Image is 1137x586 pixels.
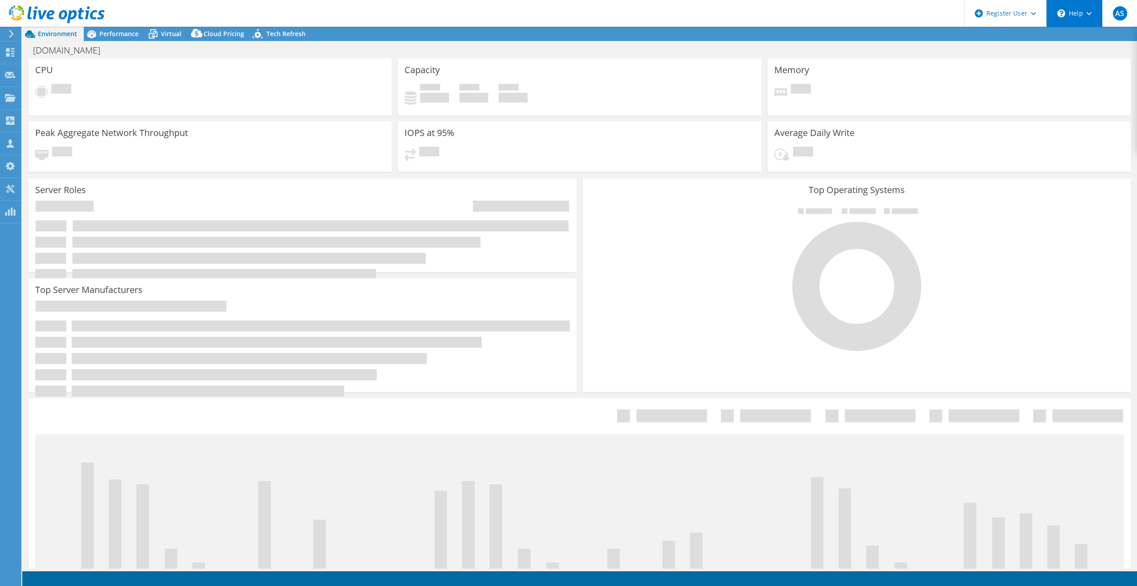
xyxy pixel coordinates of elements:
span: Pending [791,84,811,96]
h1: [DOMAIN_NAME] [29,45,114,55]
span: Pending [793,147,813,159]
span: Virtual [161,29,181,38]
span: Cloud Pricing [204,29,244,38]
span: Pending [419,147,439,159]
svg: \n [1057,9,1065,17]
h3: Top Server Manufacturers [35,285,143,295]
h3: Peak Aggregate Network Throughput [35,128,188,138]
h3: Memory [774,65,809,75]
h3: IOPS at 95% [405,128,454,138]
h3: Top Operating Systems [589,185,1124,195]
span: Free [459,84,479,93]
span: Environment [38,29,77,38]
h4: 0 GiB [420,93,449,103]
h3: Average Daily Write [774,128,855,138]
span: Performance [99,29,139,38]
span: Pending [51,84,71,96]
span: AS [1113,6,1127,21]
h4: 0 GiB [459,93,488,103]
h3: Server Roles [35,185,86,195]
h3: CPU [35,65,53,75]
h3: Capacity [405,65,440,75]
span: Used [420,84,440,93]
span: Total [499,84,519,93]
span: Pending [52,147,72,159]
h4: 0 GiB [499,93,528,103]
span: Tech Refresh [266,29,306,38]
